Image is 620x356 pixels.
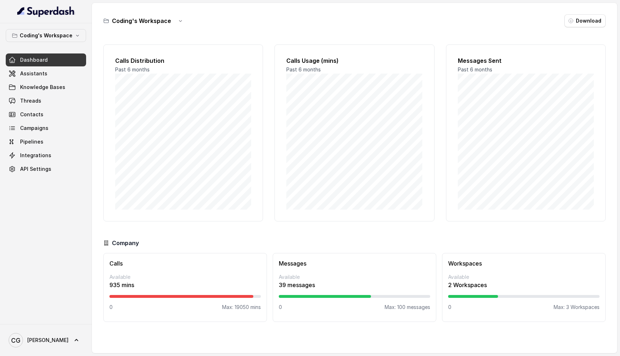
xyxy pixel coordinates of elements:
p: Max: 100 messages [385,304,430,311]
p: Max: 3 Workspaces [554,304,600,311]
a: API Settings [6,163,86,175]
span: Threads [20,97,41,104]
span: [PERSON_NAME] [27,337,69,344]
span: Integrations [20,152,51,159]
span: Past 6 months [286,66,321,72]
p: 0 [279,304,282,311]
span: API Settings [20,165,51,173]
p: Available [109,273,261,281]
a: Campaigns [6,122,86,135]
span: Assistants [20,70,47,77]
p: Available [448,273,600,281]
button: Download [564,14,606,27]
a: Knowledge Bases [6,81,86,94]
h3: Coding's Workspace [112,17,171,25]
text: CG [11,337,20,344]
h3: Company [112,239,139,247]
p: 0 [448,304,451,311]
a: Assistants [6,67,86,80]
a: Threads [6,94,86,107]
button: Coding's Workspace [6,29,86,42]
p: Max: 19050 mins [222,304,261,311]
h3: Messages [279,259,430,268]
span: Past 6 months [115,66,150,72]
a: Dashboard [6,53,86,66]
a: Pipelines [6,135,86,148]
a: Integrations [6,149,86,162]
span: Pipelines [20,138,43,145]
h2: Calls Usage (mins) [286,56,422,65]
h2: Messages Sent [458,56,594,65]
img: light.svg [17,6,75,17]
span: Contacts [20,111,43,118]
p: 0 [109,304,113,311]
p: Available [279,273,430,281]
p: 2 Workspaces [448,281,600,289]
h3: Workspaces [448,259,600,268]
span: Campaigns [20,125,48,132]
p: 39 messages [279,281,430,289]
span: Past 6 months [458,66,492,72]
h2: Calls Distribution [115,56,251,65]
p: Coding's Workspace [20,31,72,40]
p: 935 mins [109,281,261,289]
span: Knowledge Bases [20,84,65,91]
a: Contacts [6,108,86,121]
span: Dashboard [20,56,48,64]
h3: Calls [109,259,261,268]
a: [PERSON_NAME] [6,330,86,350]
